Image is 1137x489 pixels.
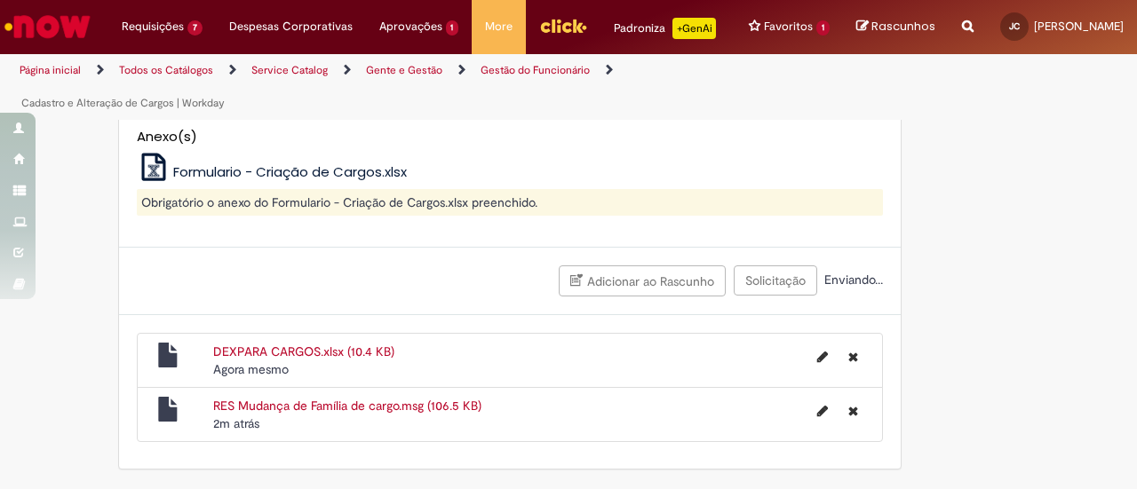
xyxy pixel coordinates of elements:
a: Service Catalog [251,63,328,77]
span: [PERSON_NAME] [1034,19,1124,34]
a: Gestão do Funcionário [481,63,590,77]
a: Gente e Gestão [366,63,442,77]
span: JC [1009,20,1020,32]
div: Padroniza [614,18,716,39]
span: 2m atrás [213,415,259,431]
p: +GenAi [672,18,716,39]
a: Página inicial [20,63,81,77]
div: Obrigatório o anexo do Formulario - Criação de Cargos.xlsx preenchido. [137,189,883,216]
a: Formulario - Criação de Cargos.xlsx [137,162,408,181]
button: Editar nome de arquivo RES Mudança de Família de cargo.msg [807,397,839,425]
span: 1 [446,20,459,35]
button: Excluir DEXPARA CARGOS.xlsx [838,343,869,371]
a: RES Mudança de Família de cargo.msg (106.5 KB) [213,398,481,414]
span: Aprovações [379,18,442,35]
img: ServiceNow [2,9,93,44]
span: More [485,18,513,35]
a: Rascunhos [856,19,935,35]
span: Enviando... [821,272,883,288]
span: Despesas Corporativas [229,18,353,35]
h5: Anexo(s) [137,130,883,145]
a: Todos os Catálogos [119,63,213,77]
button: Excluir RES Mudança de Família de cargo.msg [838,397,869,425]
span: Requisições [122,18,184,35]
span: Agora mesmo [213,361,289,377]
time: 29/09/2025 06:30:16 [213,361,289,377]
span: 1 [816,20,830,35]
a: DEXPARA CARGOS.xlsx (10.4 KB) [213,343,394,359]
img: click_logo_yellow_360x200.png [539,12,587,39]
ul: Trilhas de página [13,54,744,120]
span: Rascunhos [871,18,935,35]
span: Favoritos [764,18,813,35]
time: 29/09/2025 06:28:14 [213,415,259,431]
span: 7 [187,20,203,35]
a: Cadastro e Alteração de Cargos | Workday [21,96,225,110]
span: Formulario - Criação de Cargos.xlsx [173,162,407,181]
button: Editar nome de arquivo DEXPARA CARGOS.xlsx [807,343,839,371]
